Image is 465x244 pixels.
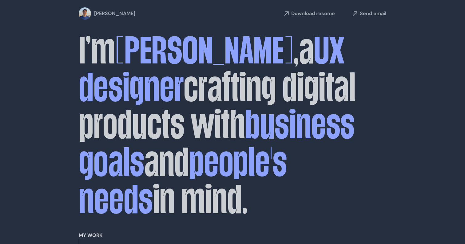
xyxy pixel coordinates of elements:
[282,9,335,18] a: Download resume
[350,9,386,18] a: Send email
[79,233,386,238] h2: My work
[79,7,128,20] a: [PERSON_NAME]
[282,9,291,18] img: arrowLinks.svg
[79,31,386,219] h1: I’m , a crafting digital products with and in mind.
[79,32,344,105] span: UX designer
[350,9,360,18] img: arrowLinks.svg
[79,107,355,180] span: business goals
[115,32,293,67] span: [PERSON_NAME]
[79,7,91,20] img: profile-pic.png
